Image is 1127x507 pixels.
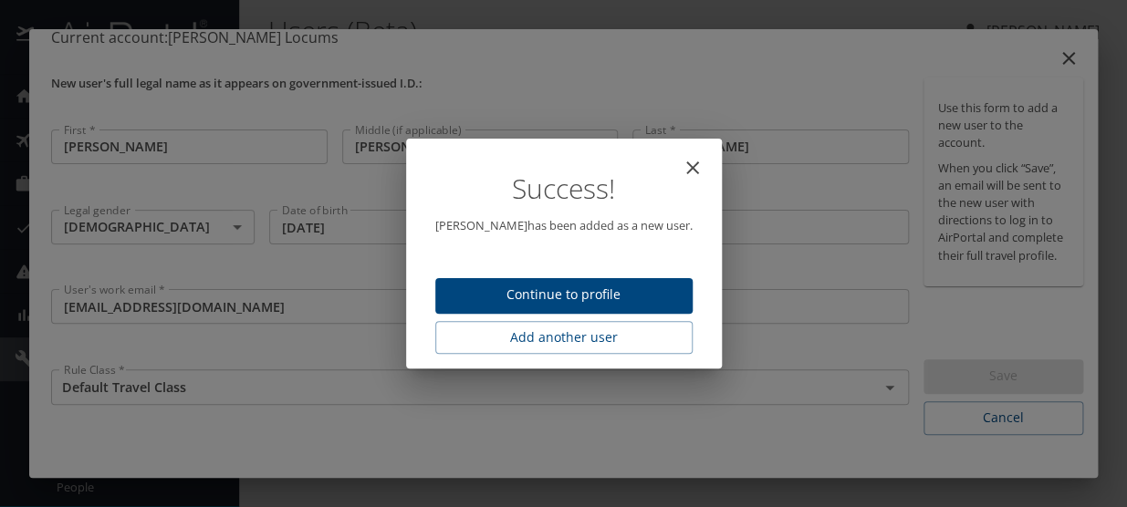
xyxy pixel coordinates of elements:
[450,326,678,349] span: Add another user
[450,284,678,306] span: Continue to profile
[435,321,693,355] button: Add another user
[435,278,693,314] button: Continue to profile
[671,146,715,190] button: close
[435,217,693,234] p: [PERSON_NAME] has been added as a new user.
[435,175,693,202] h1: Success!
